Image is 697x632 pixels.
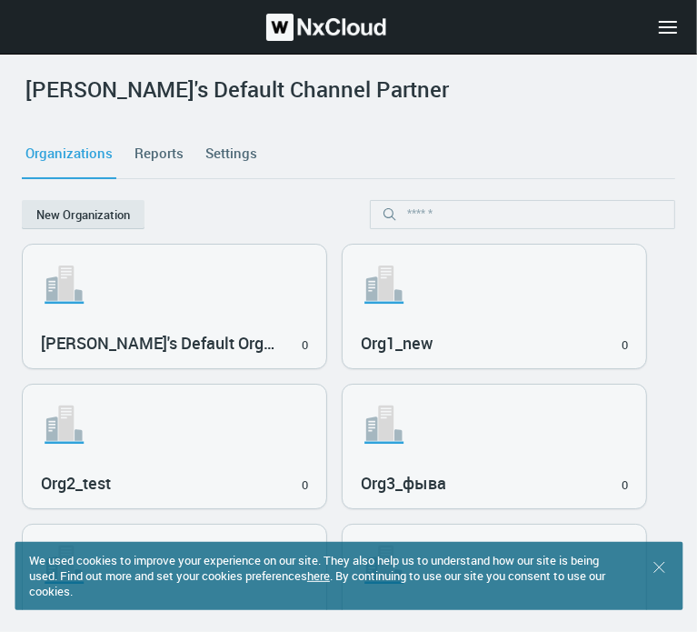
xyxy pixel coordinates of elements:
[131,129,187,178] a: Reports
[41,474,282,494] h3: Org2_test
[29,552,599,584] span: We used cookies to improve your experience on our site. They also help us to understand how our s...
[307,567,330,584] a: here
[302,336,308,355] div: 0
[202,129,261,178] a: Settings
[361,474,602,494] h3: Org3_фыва
[25,76,449,103] h2: [PERSON_NAME]'s Default Channel Partner
[622,477,628,495] div: 0
[622,336,628,355] div: 0
[302,477,308,495] div: 0
[266,14,386,41] img: Nx Cloud logo
[29,567,605,599] span: . By continuing to use our site you consent to use our cookies.
[41,334,282,354] h3: [PERSON_NAME]'s Default Organization
[22,200,144,229] button: New Organization
[361,334,602,354] h3: Org1_new
[22,129,116,178] a: Organizations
